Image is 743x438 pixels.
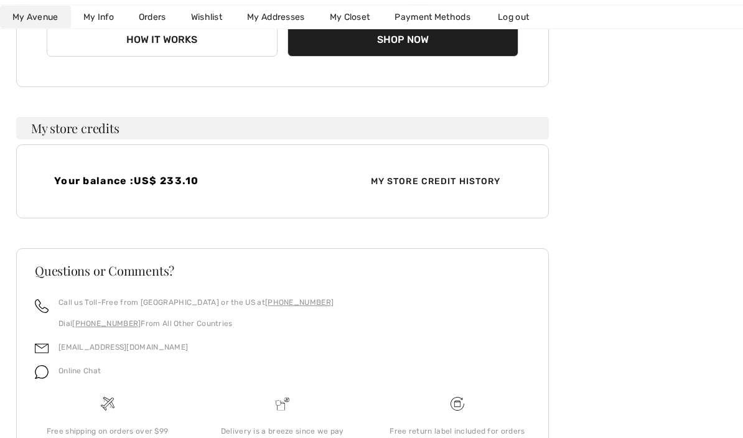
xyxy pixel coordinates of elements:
a: [PHONE_NUMBER] [72,320,141,328]
img: call [35,300,49,314]
img: Delivery is a breeze since we pay the duties! [276,398,289,411]
button: Shop Now [287,24,518,57]
img: Free shipping on orders over $99 [101,398,114,411]
span: My Store Credit History [361,175,511,189]
a: My Closet [317,6,383,29]
img: chat [35,366,49,380]
a: Payment Methods [382,6,483,29]
div: Free shipping on orders over $99 [30,426,185,437]
span: US$ 233.10 [134,175,199,187]
span: Online Chat [58,367,101,376]
h4: Your balance : [54,175,275,187]
h3: My store credits [16,118,549,140]
span: My Avenue [12,11,58,24]
button: How it works [47,24,278,57]
img: Free shipping on orders over $99 [451,398,464,411]
a: Log out [485,6,554,29]
img: email [35,342,49,356]
h3: Questions or Comments? [35,265,530,277]
a: Wishlist [179,6,235,29]
a: My Info [71,6,126,29]
a: Orders [126,6,179,29]
p: Call us Toll-Free from [GEOGRAPHIC_DATA] or the US at [58,297,334,309]
a: [EMAIL_ADDRESS][DOMAIN_NAME] [58,343,188,352]
a: My Addresses [235,6,317,29]
a: [PHONE_NUMBER] [265,299,334,307]
p: Dial From All Other Countries [58,319,334,330]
